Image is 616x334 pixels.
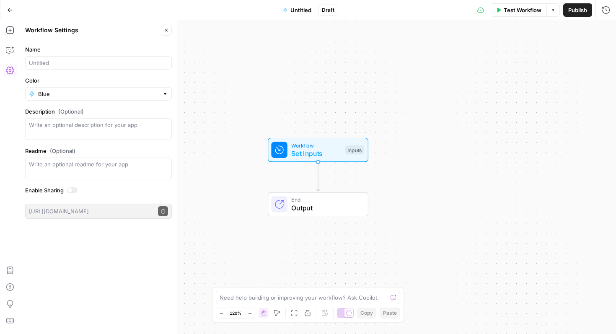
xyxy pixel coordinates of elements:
span: Copy [360,309,373,317]
span: Publish [568,6,587,14]
span: End [291,196,360,204]
button: Test Workflow [491,3,546,17]
label: Name [25,45,172,54]
span: (Optional) [58,107,84,116]
span: 120% [230,310,241,316]
div: Inputs [345,145,364,155]
input: Untitled [29,59,168,67]
span: Draft [322,6,334,14]
span: Paste [383,309,397,317]
span: Output [291,203,360,213]
span: Untitled [290,6,311,14]
span: Set Inputs [291,148,341,158]
button: Paste [380,308,400,318]
div: EndOutput [240,192,396,217]
span: Workflow [291,141,341,149]
span: (Optional) [50,147,75,155]
button: Publish [563,3,592,17]
label: Description [25,107,172,116]
div: WorkflowSet InputsInputs [240,138,396,162]
label: Color [25,76,172,85]
input: Blue [38,90,159,98]
label: Readme [25,147,172,155]
g: Edge from start to end [316,162,319,192]
span: Test Workflow [504,6,541,14]
div: Workflow Settings [25,26,158,34]
button: Copy [357,308,376,318]
button: Untitled [278,3,316,17]
label: Enable Sharing [25,186,172,194]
